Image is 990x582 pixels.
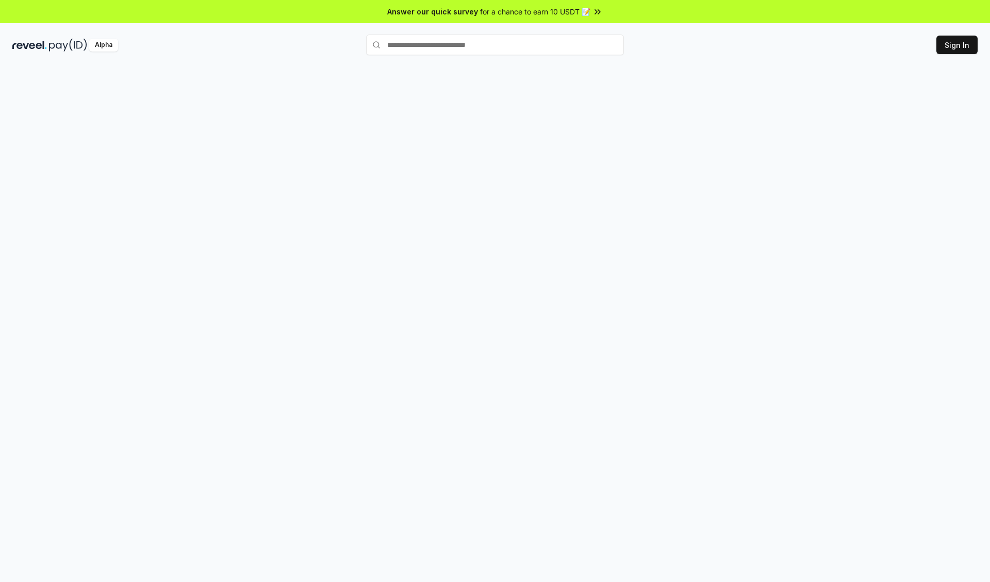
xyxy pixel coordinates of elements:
img: reveel_dark [12,39,47,52]
span: Answer our quick survey [387,6,478,17]
img: pay_id [49,39,87,52]
span: for a chance to earn 10 USDT 📝 [480,6,590,17]
div: Alpha [89,39,118,52]
button: Sign In [936,36,978,54]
